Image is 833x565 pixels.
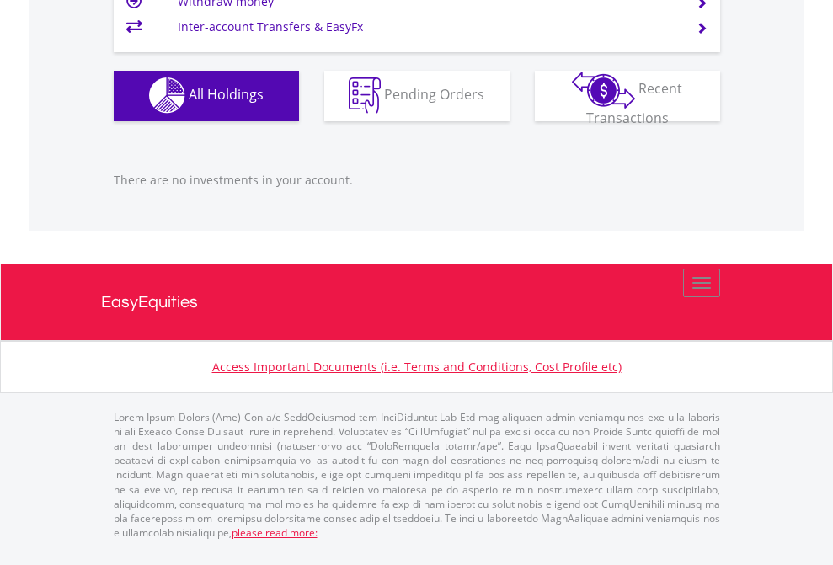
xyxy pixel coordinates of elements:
button: Pending Orders [324,71,510,121]
a: Access Important Documents (i.e. Terms and Conditions, Cost Profile etc) [212,359,622,375]
td: Inter-account Transfers & EasyFx [178,14,675,40]
span: Pending Orders [384,85,484,104]
p: There are no investments in your account. [114,172,720,189]
span: Recent Transactions [586,79,683,127]
button: All Holdings [114,71,299,121]
a: please read more: [232,525,318,540]
a: EasyEquities [101,264,733,340]
img: holdings-wht.png [149,77,185,114]
img: transactions-zar-wht.png [572,72,635,109]
img: pending_instructions-wht.png [349,77,381,114]
span: All Holdings [189,85,264,104]
p: Lorem Ipsum Dolors (Ame) Con a/e SeddOeiusmod tem InciDiduntut Lab Etd mag aliquaen admin veniamq... [114,410,720,540]
button: Recent Transactions [535,71,720,121]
